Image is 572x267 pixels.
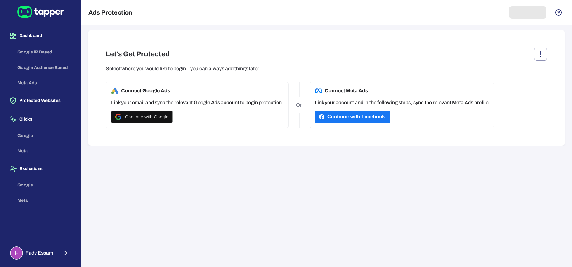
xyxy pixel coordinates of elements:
h6: Connect Meta Ads [315,87,368,94]
a: Dashboard [5,33,76,38]
button: Dashboard [5,27,76,44]
h4: Let’s Get Protected [106,50,170,58]
h6: Connect Google Ads [111,87,170,94]
span: Continue with Google [125,114,168,119]
button: Continue with Facebook [315,111,390,123]
button: Protected Websites [5,92,76,109]
a: Exclusions [5,166,76,171]
img: Fady Essam [11,247,22,259]
button: Clicks [5,111,76,128]
p: Link your account and in the following steps, sync the relevant Meta Ads profile [315,99,489,106]
h5: Ads Protection [88,9,132,16]
a: Protected Websites [5,98,76,103]
button: Exclusions [5,160,76,177]
button: Fady EssamFady Essam [5,244,76,262]
span: Fady Essam [26,250,53,256]
p: Link your email and sync the relevant Google Ads account to begin protection. [111,99,283,106]
p: Or [296,97,302,113]
a: Clicks [5,116,76,122]
p: Select where you would like to begin – you can always add things later [106,66,547,72]
button: Continue with Google [111,111,173,123]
